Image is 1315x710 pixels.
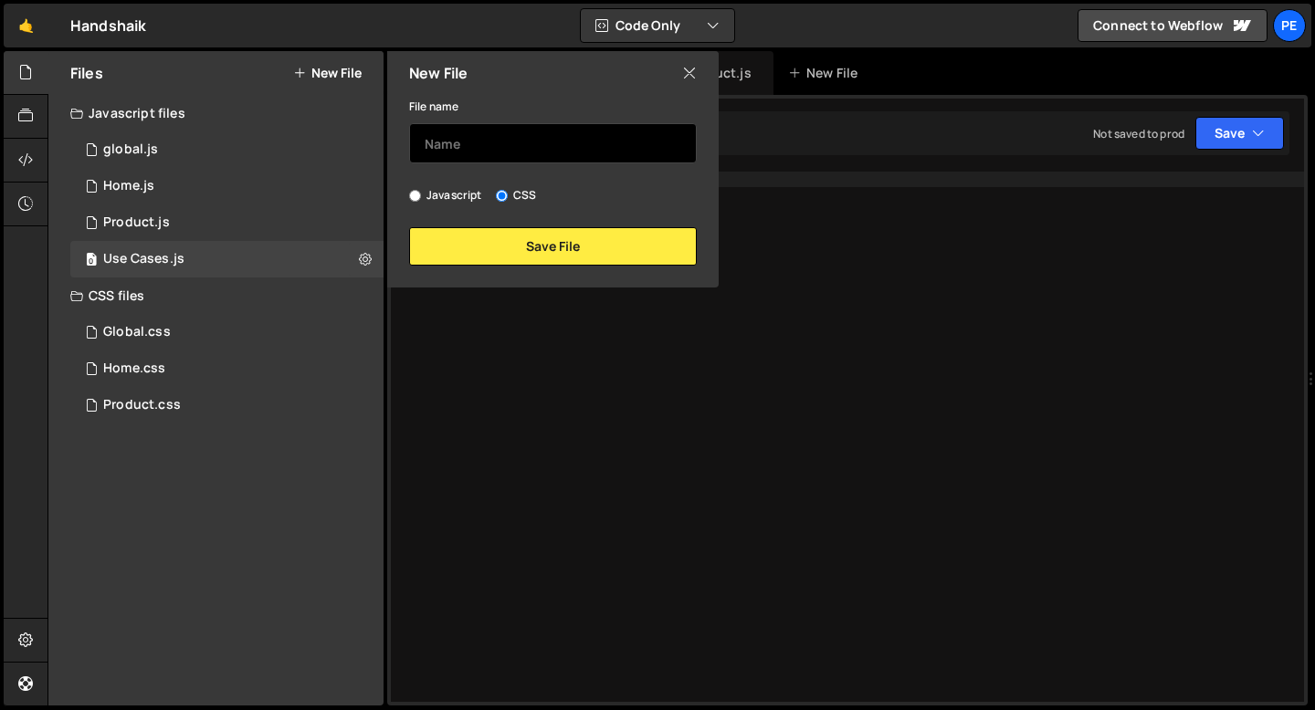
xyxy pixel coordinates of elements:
div: 16572/45061.js [70,131,384,168]
h2: New File [409,63,468,83]
div: global.js [103,141,158,158]
div: Product.css [103,397,181,413]
div: 16572/45211.js [70,204,384,241]
button: Save File [409,227,697,266]
div: Handshaik [70,15,146,37]
input: CSS [496,190,508,202]
h2: Files [70,63,103,83]
div: Not saved to prod [1093,126,1184,141]
div: Product.js [103,214,170,231]
button: New File [293,66,362,80]
div: Use Cases.js [103,251,184,267]
a: 🤙 [4,4,48,47]
label: Javascript [409,186,482,204]
div: 16572/45330.css [70,387,384,423]
div: Home.css [103,360,165,377]
a: Pe [1273,9,1306,42]
div: Home.js [103,178,154,194]
div: 16572/45051.js [70,168,384,204]
div: New File [788,64,865,82]
span: 0 [86,254,97,268]
label: File name [409,98,458,116]
div: Javascript files [48,95,384,131]
button: Code Only [581,9,734,42]
a: Connect to Webflow [1078,9,1268,42]
input: Javascript [409,190,421,202]
div: 16572/45056.css [70,350,384,387]
div: CSS files [48,277,384,314]
div: 16572/45138.css [70,314,384,350]
button: Save [1195,117,1284,150]
div: 16572/45332.js [70,241,384,277]
div: Global.css [103,324,171,340]
label: CSS [496,186,536,204]
input: Name [409,123,697,163]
